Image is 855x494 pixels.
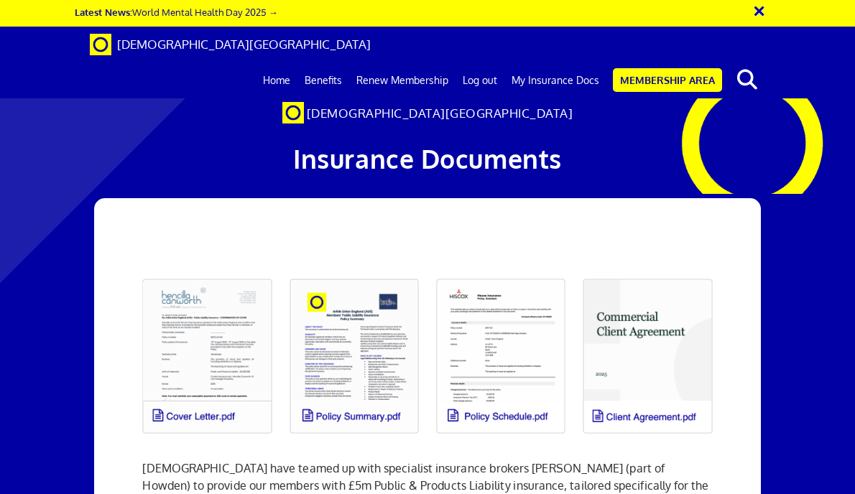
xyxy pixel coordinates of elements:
span: [DEMOGRAPHIC_DATA][GEOGRAPHIC_DATA] [117,37,371,52]
a: Latest News:World Mental Health Day 2025 → [75,6,278,18]
span: Insurance Documents [293,142,562,174]
a: My Insurance Docs [504,62,606,98]
a: Renew Membership [349,62,456,98]
span: [DEMOGRAPHIC_DATA][GEOGRAPHIC_DATA] [307,106,573,121]
a: Membership Area [613,68,722,92]
a: Brand [DEMOGRAPHIC_DATA][GEOGRAPHIC_DATA] [79,27,382,62]
a: Log out [456,62,504,98]
a: Benefits [297,62,349,98]
a: Home [256,62,297,98]
button: search [725,65,769,95]
strong: Latest News: [75,6,132,18]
